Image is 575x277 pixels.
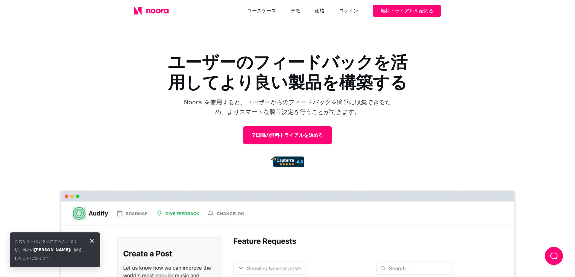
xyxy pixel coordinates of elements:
[243,126,332,144] a: 7日間の無料トライアルを始める
[339,8,358,14] font: ログイン
[373,5,441,17] button: 無料トライアルを始める
[247,7,276,15] a: ユースケース
[168,52,407,92] font: ユーザーのフィードバックを活用してより良い製品を構築する
[34,247,70,252] a: [PERSON_NAME]
[247,8,276,14] font: ユースケース
[252,132,323,138] font: 7日間の無料トライアルを始める
[380,8,433,14] font: 無料トライアルを始める
[291,8,300,14] font: デモ
[184,99,391,115] font: Noora を使用すると、ユーザーからのフィードバックを簡単に収集できるため、よりスマートな製品決定を行うことができます。
[315,7,324,15] a: 価格
[315,8,324,14] font: 価格
[14,239,77,252] font: このサイトにアクセスすることにより、当社の
[291,7,300,15] a: デモ
[545,247,563,265] button: チャットを読み込む
[271,156,304,167] img: 92d72d4f0927c2c8b0462b8c7b01ca97.png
